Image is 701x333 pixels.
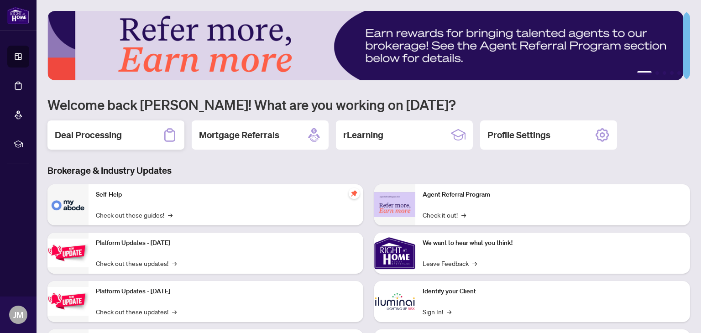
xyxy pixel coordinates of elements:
[7,7,29,24] img: logo
[447,307,451,317] span: →
[374,233,415,274] img: We want to hear what you think!
[423,190,683,200] p: Agent Referral Program
[47,11,683,80] img: Slide 0
[655,71,659,75] button: 2
[168,210,173,220] span: →
[199,129,279,141] h2: Mortgage Referrals
[343,129,383,141] h2: rLearning
[13,308,23,321] span: JM
[47,239,89,267] img: Platform Updates - July 21, 2025
[423,286,683,297] p: Identify your Client
[96,238,356,248] p: Platform Updates - [DATE]
[96,307,177,317] a: Check out these updates!→
[423,238,683,248] p: We want to hear what you think!
[637,71,652,75] button: 1
[423,307,451,317] a: Sign In!→
[55,129,122,141] h2: Deal Processing
[374,192,415,217] img: Agent Referral Program
[172,258,177,268] span: →
[461,210,466,220] span: →
[374,281,415,322] img: Identify your Client
[47,164,690,177] h3: Brokerage & Industry Updates
[96,210,173,220] a: Check out these guides!→
[96,190,356,200] p: Self-Help
[172,307,177,317] span: →
[472,258,477,268] span: →
[663,71,666,75] button: 3
[664,301,692,328] button: Open asap
[47,287,89,316] img: Platform Updates - July 8, 2025
[423,210,466,220] a: Check it out!→
[47,96,690,113] h1: Welcome back [PERSON_NAME]! What are you working on [DATE]?
[670,71,674,75] button: 4
[423,258,477,268] a: Leave Feedback→
[96,258,177,268] a: Check out these updates!→
[47,184,89,225] img: Self-Help
[96,286,356,297] p: Platform Updates - [DATE]
[677,71,681,75] button: 5
[349,188,360,199] span: pushpin
[487,129,550,141] h2: Profile Settings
